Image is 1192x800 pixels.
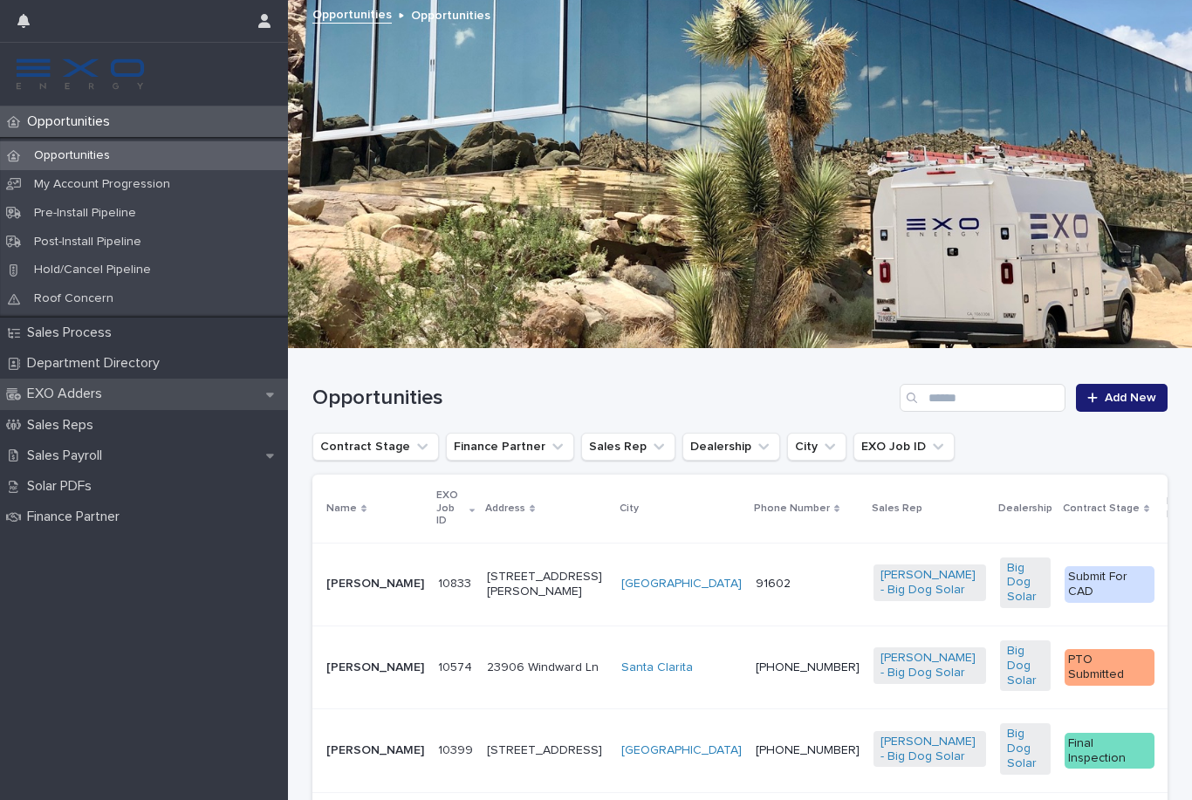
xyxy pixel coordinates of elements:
[312,386,893,411] h1: Opportunities
[20,177,184,192] p: My Account Progression
[20,509,134,525] p: Finance Partner
[438,573,475,591] p: 10833
[20,386,116,402] p: EXO Adders
[312,3,392,24] a: Opportunities
[1007,561,1044,605] a: Big Dog Solar
[880,568,979,598] a: [PERSON_NAME] - Big Dog Solar
[853,433,955,461] button: EXO Job ID
[487,660,607,675] p: 23906 Windward Ln
[326,499,357,518] p: Name
[1076,384,1168,412] a: Add New
[756,744,860,756] a: [PHONE_NUMBER]
[621,743,742,758] a: [GEOGRAPHIC_DATA]
[436,486,465,530] p: EXO Job ID
[20,113,124,130] p: Opportunities
[485,499,525,518] p: Address
[411,4,490,24] p: Opportunities
[14,57,147,92] img: FKS5r6ZBThi8E5hshIGi
[621,660,693,675] a: Santa Clarita
[438,740,476,758] p: 10399
[1063,499,1140,518] p: Contract Stage
[446,433,574,461] button: Finance Partner
[326,743,424,758] p: [PERSON_NAME]
[900,384,1065,412] input: Search
[1065,733,1154,769] div: Final Inspection
[20,291,127,306] p: Roof Concern
[20,325,126,341] p: Sales Process
[1007,727,1044,770] a: Big Dog Solar
[438,657,476,675] p: 10574
[20,148,124,163] p: Opportunities
[1007,644,1044,687] a: Big Dog Solar
[20,263,165,277] p: Hold/Cancel Pipeline
[787,433,846,461] button: City
[581,433,675,461] button: Sales Rep
[620,499,639,518] p: City
[621,577,742,591] a: [GEOGRAPHIC_DATA]
[20,478,106,495] p: Solar PDFs
[20,235,155,250] p: Post-Install Pipeline
[872,499,922,518] p: Sales Rep
[1065,649,1154,686] div: PTO Submitted
[487,743,607,758] p: [STREET_ADDRESS]
[312,433,439,461] button: Contract Stage
[880,735,979,764] a: [PERSON_NAME] - Big Dog Solar
[326,577,424,591] p: [PERSON_NAME]
[20,355,174,372] p: Department Directory
[756,661,860,674] a: [PHONE_NUMBER]
[682,433,780,461] button: Dealership
[20,417,107,434] p: Sales Reps
[880,651,979,680] a: [PERSON_NAME] - Big Dog Solar
[754,499,830,518] p: Phone Number
[998,499,1052,518] p: Dealership
[20,448,116,464] p: Sales Payroll
[20,206,150,221] p: Pre-Install Pipeline
[487,570,607,599] p: [STREET_ADDRESS][PERSON_NAME]
[326,660,424,675] p: [PERSON_NAME]
[756,578,791,590] a: 91602
[1065,566,1154,603] div: Submit For CAD
[1105,392,1156,404] span: Add New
